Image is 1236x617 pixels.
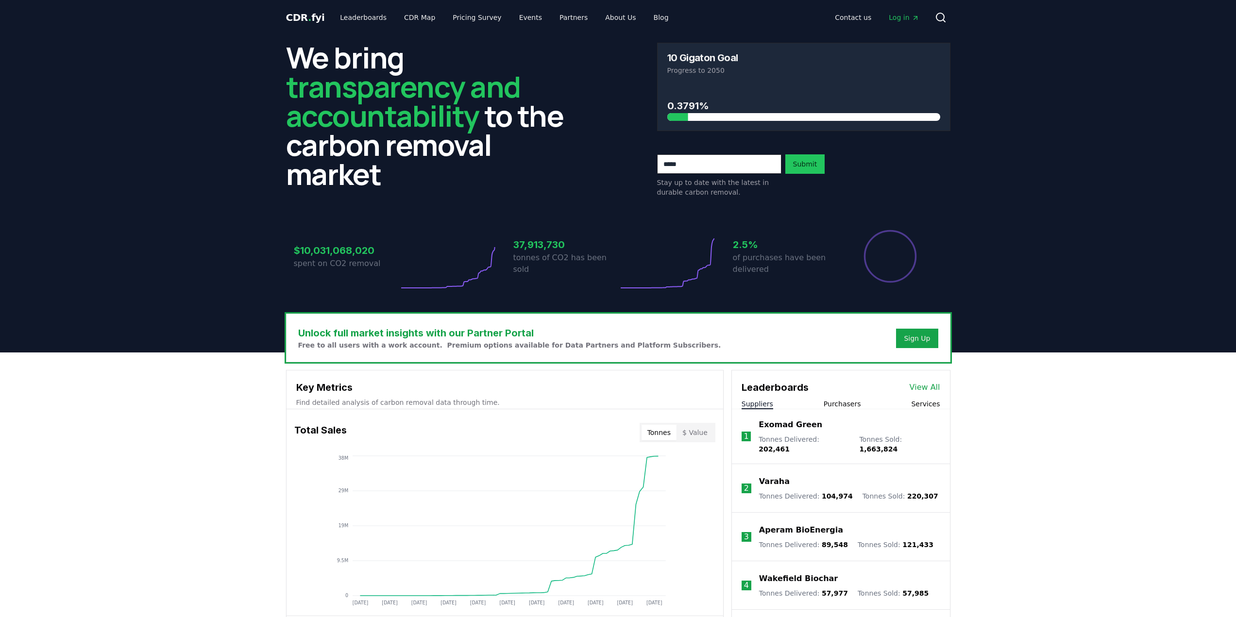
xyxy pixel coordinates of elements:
tspan: [DATE] [528,600,544,605]
button: $ Value [677,425,713,440]
button: Suppliers [742,399,773,409]
p: 3 [744,531,749,543]
div: Percentage of sales delivered [863,229,917,283]
a: Pricing Survey [445,9,509,26]
p: 4 [744,580,749,591]
button: Services [911,399,940,409]
h3: 2.5% [733,237,838,252]
tspan: 38M [338,455,348,461]
p: tonnes of CO2 has been sold [513,252,618,275]
h3: Key Metrics [296,380,713,395]
a: Partners [552,9,595,26]
nav: Main [827,9,927,26]
span: 1,663,824 [859,445,897,453]
h2: We bring to the carbon removal market [286,43,579,188]
a: Blog [646,9,677,26]
a: Varaha [759,476,790,487]
button: Tonnes [642,425,677,440]
span: 202,461 [759,445,790,453]
tspan: [DATE] [499,600,515,605]
tspan: 29M [338,488,348,493]
p: Tonnes Delivered : [759,540,848,550]
p: Tonnes Sold : [858,588,929,598]
span: Log in [889,13,919,22]
p: Tonnes Delivered : [759,491,853,501]
tspan: 0 [345,593,348,598]
a: CDR Map [396,9,443,26]
h3: Total Sales [294,423,347,442]
a: Exomad Green [759,419,822,431]
tspan: [DATE] [646,600,662,605]
a: Sign Up [904,334,930,343]
tspan: [DATE] [411,600,426,605]
button: Sign Up [896,329,938,348]
tspan: [DATE] [470,600,485,605]
button: Submit [785,154,825,174]
h3: 10 Gigaton Goal [667,53,738,63]
tspan: [DATE] [587,600,603,605]
p: Tonnes Sold : [858,540,933,550]
tspan: [DATE] [440,600,456,605]
a: Contact us [827,9,879,26]
tspan: [DATE] [558,600,574,605]
p: Stay up to date with the latest in durable carbon removal. [657,178,781,197]
tspan: [DATE] [352,600,368,605]
a: Aperam BioEnergia [759,524,843,536]
p: Progress to 2050 [667,66,940,75]
tspan: 19M [338,523,348,528]
span: 220,307 [907,492,938,500]
span: 89,548 [822,541,848,549]
p: of purchases have been delivered [733,252,838,275]
span: 121,433 [902,541,933,549]
a: About Us [597,9,643,26]
tspan: 9.5M [337,558,348,563]
h3: 0.3791% [667,99,940,113]
p: spent on CO2 removal [294,258,399,269]
p: Free to all users with a work account. Premium options available for Data Partners and Platform S... [298,340,721,350]
span: 104,974 [822,492,853,500]
a: CDR.fyi [286,11,325,24]
tspan: [DATE] [617,600,632,605]
tspan: [DATE] [382,600,397,605]
a: Leaderboards [332,9,394,26]
a: Events [511,9,550,26]
a: Wakefield Biochar [759,573,838,584]
span: 57,977 [822,589,848,597]
h3: 37,913,730 [513,237,618,252]
p: 1 [744,431,748,442]
span: . [308,12,311,23]
h3: Unlock full market insights with our Partner Portal [298,326,721,340]
span: transparency and accountability [286,67,521,135]
button: Purchasers [824,399,861,409]
a: View All [910,382,940,393]
span: CDR fyi [286,12,325,23]
nav: Main [332,9,676,26]
h3: Leaderboards [742,380,809,395]
p: Tonnes Delivered : [759,434,849,454]
p: 2 [744,483,749,494]
p: Tonnes Sold : [863,491,938,501]
p: Tonnes Delivered : [759,588,848,598]
p: Find detailed analysis of carbon removal data through time. [296,398,713,407]
span: 57,985 [902,589,929,597]
a: Log in [881,9,927,26]
p: Tonnes Sold : [859,434,940,454]
h3: $10,031,068,020 [294,243,399,258]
